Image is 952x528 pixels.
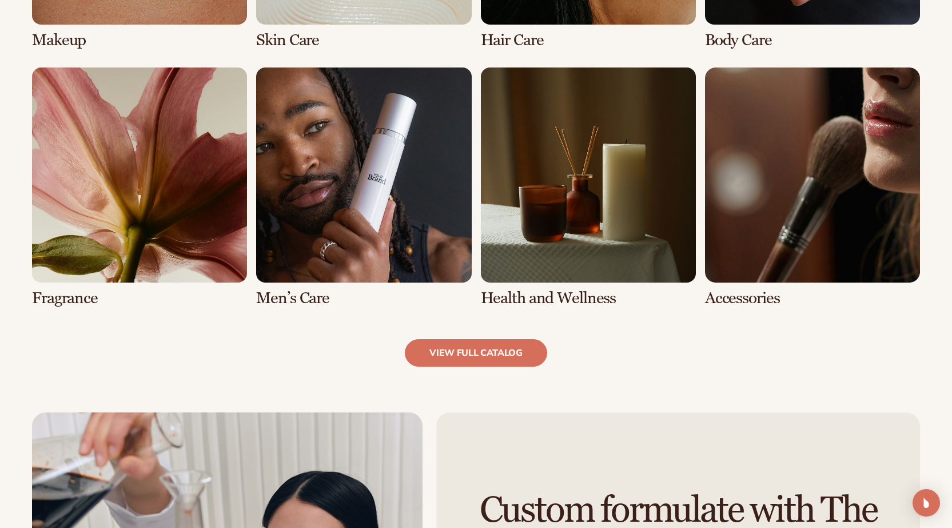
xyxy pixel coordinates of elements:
h3: Makeup [32,31,247,49]
a: view full catalog [405,339,547,367]
div: 8 / 8 [705,68,920,307]
h3: Body Care [705,31,920,49]
div: 6 / 8 [256,68,471,307]
div: 5 / 8 [32,68,247,307]
h3: Hair Care [481,31,696,49]
div: 7 / 8 [481,68,696,307]
div: Open Intercom Messenger [913,489,940,517]
h3: Skin Care [256,31,471,49]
